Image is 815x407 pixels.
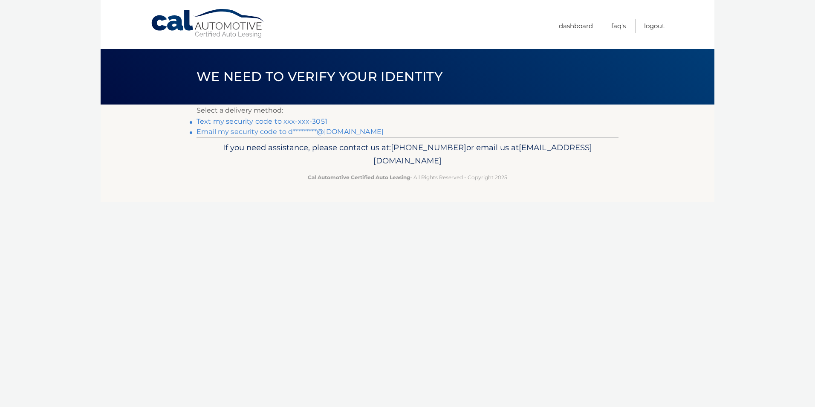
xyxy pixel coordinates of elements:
[611,19,626,33] a: FAQ's
[391,142,466,152] span: [PHONE_NUMBER]
[197,117,327,125] a: Text my security code to xxx-xxx-3051
[197,128,384,136] a: Email my security code to d*********@[DOMAIN_NAME]
[202,173,613,182] p: - All Rights Reserved - Copyright 2025
[644,19,665,33] a: Logout
[197,105,618,116] p: Select a delivery method:
[202,141,613,168] p: If you need assistance, please contact us at: or email us at
[197,69,442,84] span: We need to verify your identity
[308,174,410,180] strong: Cal Automotive Certified Auto Leasing
[559,19,593,33] a: Dashboard
[150,9,266,39] a: Cal Automotive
